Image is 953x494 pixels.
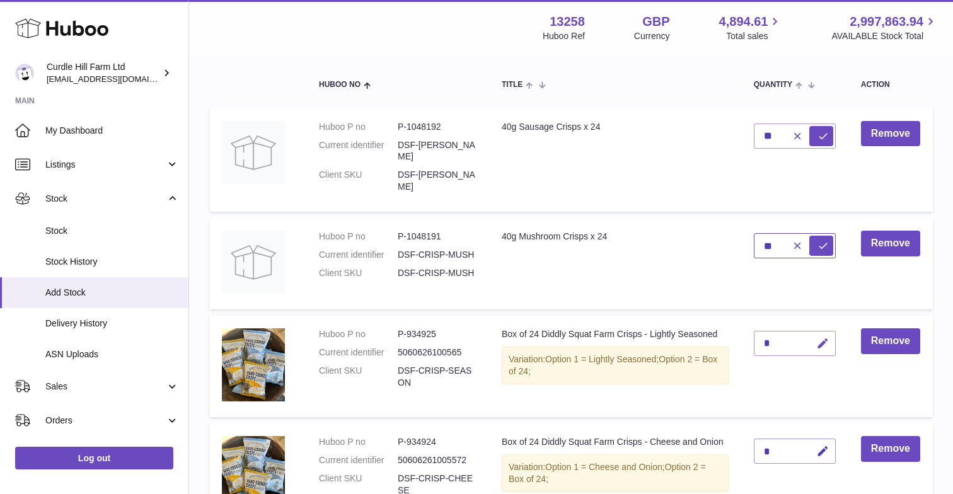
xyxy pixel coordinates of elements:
button: Remove [861,231,920,256]
dd: P-1048191 [398,231,477,243]
dt: Huboo P no [319,121,398,133]
div: Curdle Hill Farm Ltd [47,61,160,85]
span: ASN Uploads [45,348,179,360]
span: Option 2 = Box of 24; [509,354,717,376]
img: Box of 24 Diddly Squat Farm Crisps - Lightly Seasoned [222,328,285,401]
span: Add Stock [45,287,179,299]
span: Huboo no [319,81,361,89]
dt: Current identifier [319,347,398,359]
strong: GBP [642,13,669,30]
span: Quantity [754,81,792,89]
span: Orders [45,415,166,427]
a: 4,894.61 Total sales [719,13,783,42]
img: 40g Sausage Crisps x 24 [222,121,285,184]
dt: Huboo P no [319,436,398,448]
td: 40g Mushroom Crisps x 24 [489,218,741,309]
div: Currency [634,30,670,42]
span: My Dashboard [45,125,179,137]
dt: Current identifier [319,249,398,261]
strong: 13258 [550,13,585,30]
dd: DSF-[PERSON_NAME] [398,169,477,193]
dd: DSF-CRISP-MUSH [398,249,477,261]
td: 40g Sausage Crisps x 24 [489,108,741,212]
button: Remove [861,121,920,147]
a: Log out [15,447,173,469]
dd: P-1048192 [398,121,477,133]
span: 4,894.61 [719,13,768,30]
td: Box of 24 Diddly Squat Farm Crisps - Lightly Seasoned [489,316,741,417]
dd: DSF-[PERSON_NAME] [398,139,477,163]
span: AVAILABLE Stock Total [831,30,938,42]
dd: 50606261005572 [398,454,477,466]
span: Listings [45,159,166,171]
dd: DSF-CRISP-SEASON [398,365,477,389]
div: Variation: [502,454,729,492]
span: Stock [45,193,166,205]
span: Option 1 = Lightly Seasoned; [545,354,659,364]
img: 40g Mushroom Crisps x 24 [222,231,285,294]
span: Delivery History [45,318,179,330]
button: Remove [861,328,920,354]
span: Option 1 = Cheese and Onion; [545,462,665,472]
span: Stock History [45,256,179,268]
dt: Client SKU [319,267,398,279]
dt: Current identifier [319,139,398,163]
span: [EMAIL_ADDRESS][DOMAIN_NAME] [47,74,185,84]
dt: Huboo P no [319,231,398,243]
div: Huboo Ref [543,30,585,42]
dt: Huboo P no [319,328,398,340]
span: Title [502,81,523,89]
dd: DSF-CRISP-MUSH [398,267,477,279]
dt: Client SKU [319,169,398,193]
dd: 5060626100565 [398,347,477,359]
a: 2,997,863.94 AVAILABLE Stock Total [831,13,938,42]
span: Sales [45,381,166,393]
dd: P-934924 [398,436,477,448]
dd: P-934925 [398,328,477,340]
div: Variation: [502,347,729,384]
span: Option 2 = Box of 24; [509,462,706,484]
dt: Client SKU [319,365,398,389]
span: 2,997,863.94 [850,13,923,30]
span: Stock [45,225,179,237]
button: Remove [861,436,920,462]
dt: Current identifier [319,454,398,466]
div: Action [861,81,920,89]
img: will@diddlysquatfarmshop.com [15,64,34,83]
span: Total sales [726,30,782,42]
